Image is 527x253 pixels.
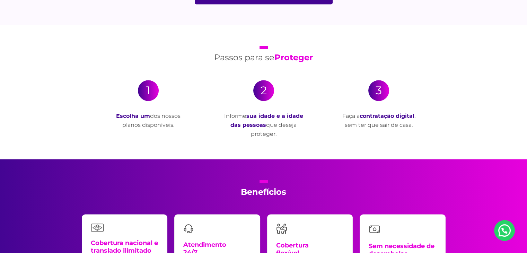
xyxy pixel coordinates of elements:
img: flag [91,223,104,232]
strong: contratação digital [360,112,414,119]
h2: Benefícios [241,180,286,197]
img: family [276,223,287,234]
div: 3 [368,80,389,101]
img: money [369,223,380,235]
strong: sua idade e a idade das pessoas [230,112,303,128]
p: Faça a , sem ter que sair de casa. [338,111,420,129]
div: 2 [253,80,274,101]
p: dos nossos planos disponíveis. [108,111,189,129]
strong: Escolha um [116,112,150,119]
div: 1 [138,80,159,101]
h2: Passos para se [212,46,316,63]
strong: Proteger [274,52,313,62]
p: Informe que deseja proteger. [223,111,304,138]
a: Nosso Whatsapp [494,220,515,241]
img: headset [183,223,194,234]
